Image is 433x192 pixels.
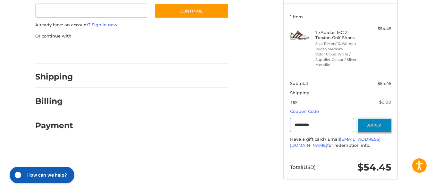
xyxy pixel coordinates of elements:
p: Already have an account? [35,22,229,28]
span: Tax [290,99,297,104]
iframe: PayPal-paylater [87,46,136,57]
li: Width Medium [315,46,364,52]
button: Continue [154,4,229,18]
iframe: PayPal-venmo [142,46,190,57]
a: Coupon Code [290,109,319,114]
div: Have a gift card? Email for redemption info. [290,136,391,149]
div: $54.45 [366,26,391,32]
span: $54.45 [378,81,391,86]
h2: Shipping [35,72,73,82]
li: Size 11 Men/ 12 Women [315,41,364,46]
h2: Billing [35,96,73,106]
h3: 1 Item [290,14,391,19]
span: Subtotal [290,81,308,86]
iframe: Gorgias live chat messenger [6,164,76,186]
span: $54.45 [357,161,391,173]
h2: Payment [35,121,73,130]
li: Color Cloud White / Supplier Colour / Silver Metallic [315,52,364,68]
span: Total (USD) [290,164,316,170]
span: -- [388,90,391,95]
input: Gift Certificate or Coupon Code [290,118,354,132]
button: Apply [357,118,391,132]
span: Shipping [290,90,310,95]
iframe: PayPal-paypal [33,46,81,57]
a: Sign in now [92,22,117,27]
p: Or continue with [35,33,229,39]
span: $0.00 [379,99,391,104]
h4: 1 x Adidas MC Z-Traxion Golf Shoes [315,30,364,40]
